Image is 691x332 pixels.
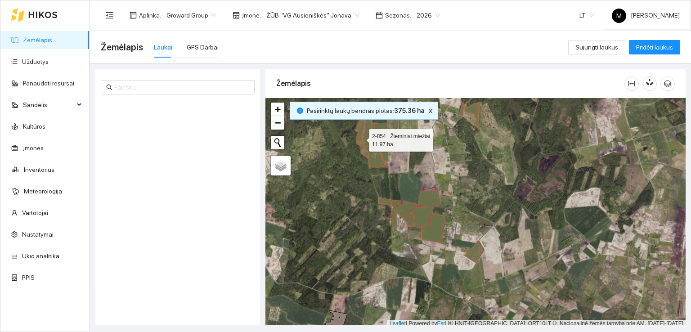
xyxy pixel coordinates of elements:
[271,156,291,175] a: Layers
[23,144,44,152] a: Įmonės
[307,106,424,116] span: Pasirinktų laukų bendras plotas :
[23,36,52,44] a: Žemėlapis
[624,76,639,91] button: column-width
[139,10,161,20] span: Aplinka :
[101,6,119,24] button: menu-fold
[568,40,625,54] button: Sujungti laukus
[271,103,284,116] a: Zoom in
[276,71,624,96] div: Žemėlapis
[425,106,436,117] button: close
[271,136,284,149] button: Initiate a new search
[390,320,406,327] a: Leaflet
[22,274,35,281] a: PPIS
[22,58,49,65] a: Užduotys
[233,12,240,19] span: shop
[417,9,440,22] span: 2026
[297,108,303,114] span: info-circle
[22,252,59,260] a: Ūkio analitika
[629,40,680,54] button: Pridėti laukus
[275,117,281,128] span: −
[130,12,137,19] span: layout
[575,42,618,52] span: Sujungti laukus
[376,12,383,19] span: calendar
[387,320,686,328] div: | Powered by © HNIT-[GEOGRAPHIC_DATA]; ORT10LT ©, Nacionalinė žemės tarnyba prie AM, [DATE]-[DATE]
[22,209,48,216] a: Vartotojai
[612,12,680,19] span: [PERSON_NAME]
[106,11,114,19] span: menu-fold
[448,320,449,327] span: |
[437,320,447,327] a: Esri
[616,9,622,23] span: M
[187,42,219,52] div: GPS Darbai
[394,107,424,114] b: 375.36 ha
[114,82,249,92] input: Paieška
[629,44,680,51] a: Pridėti laukus
[166,9,216,22] span: Groward Group
[568,44,625,51] a: Sujungti laukus
[23,96,74,114] span: Sandėlis
[23,123,45,130] a: Kultūros
[625,80,638,87] span: column-width
[266,9,359,22] span: ŽŪB "VG Ausieniškės" Jonava
[426,108,435,114] span: close
[154,42,172,52] div: Laukai
[636,42,673,52] span: Pridėti laukus
[579,9,594,22] span: LT
[385,10,411,20] span: Sezonas :
[271,116,284,130] a: Zoom out
[242,10,261,20] span: Įmonė :
[24,188,62,195] a: Meteorologija
[24,166,54,173] a: Inventorius
[23,80,74,87] a: Panaudoti resursai
[22,231,54,238] a: Nustatymai
[101,40,143,54] span: Žemėlapis
[275,103,281,115] span: +
[106,84,112,90] span: search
